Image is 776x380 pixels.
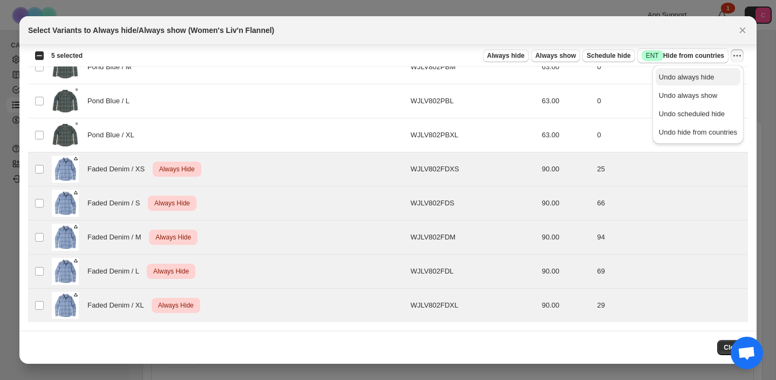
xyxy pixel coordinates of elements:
td: WJLV802PBM [407,50,539,84]
span: Undo scheduled hide [659,110,725,118]
td: WJLV802FDXS [407,152,539,186]
span: Always Hide [157,163,197,176]
button: Undo hide from countries [656,123,740,141]
img: Liv_n_Faded_Denim.png [52,224,79,251]
span: Pond Blue / XL [87,130,140,141]
td: WJLV802PBXL [407,118,539,152]
button: Undo scheduled hide [656,105,740,122]
span: Undo always show [659,91,717,99]
img: womens-livn-keep-warm-riding-flannel-280066.png [52,122,79,149]
img: Liv_n_Faded_Denim.png [52,156,79,183]
span: Faded Denim / M [87,232,147,243]
button: Close [717,340,748,355]
button: SuccessENTHide from countries [637,48,729,63]
span: 5 selected [51,51,83,60]
td: 63.00 [539,118,594,152]
span: Faded Denim / XL [87,300,149,311]
td: 25 [594,152,748,186]
td: 0 [594,50,748,84]
td: 66 [594,186,748,221]
span: Always Hide [153,231,193,244]
td: WJLV802FDXL [407,289,539,323]
h2: Select Variants to Always hide/Always show (Women's Liv'n Flannel) [28,25,274,36]
td: 0 [594,84,748,118]
td: WJLV802FDL [407,255,539,289]
button: Always show [531,49,580,62]
td: 94 [594,221,748,255]
span: Faded Denim / L [87,266,145,277]
span: Always Hide [151,265,191,278]
span: Always Hide [152,197,192,210]
td: WJLV802FDS [407,186,539,221]
td: 90.00 [539,255,594,289]
button: Always hide [483,49,529,62]
span: Faded Denim / XS [87,164,151,175]
span: Schedule hide [587,51,630,60]
img: Liv_n_Faded_Denim.png [52,292,79,319]
div: Open chat [731,337,763,369]
span: ENT [646,51,659,60]
td: WJLV802FDM [407,221,539,255]
img: Liv_n_Faded_Denim.png [52,258,79,285]
td: 63.00 [539,84,594,118]
img: womens-livn-keep-warm-riding-flannel-280066.png [52,54,79,81]
span: Faded Denim / S [87,198,146,209]
td: 90.00 [539,289,594,323]
td: 69 [594,255,748,289]
button: Undo always show [656,86,740,104]
button: More actions [731,49,744,62]
span: Close [724,343,741,352]
td: 90.00 [539,186,594,221]
span: Undo always hide [659,73,714,81]
span: Always Hide [156,299,196,312]
td: 90.00 [539,221,594,255]
td: 0 [594,118,748,152]
td: WJLV802PBL [407,84,539,118]
span: Pond Blue / M [87,62,138,72]
span: Undo hide from countries [659,128,737,136]
button: Close [735,23,750,38]
span: Always hide [487,51,525,60]
td: 29 [594,289,748,323]
button: Undo always hide [656,68,740,85]
td: 63.00 [539,50,594,84]
td: 90.00 [539,152,594,186]
img: womens-livn-keep-warm-riding-flannel-280066.png [52,88,79,115]
span: Always show [535,51,576,60]
span: Hide from countries [642,50,724,61]
img: Liv_n_Faded_Denim.png [52,190,79,217]
span: Pond Blue / L [87,96,135,106]
button: Schedule hide [582,49,635,62]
